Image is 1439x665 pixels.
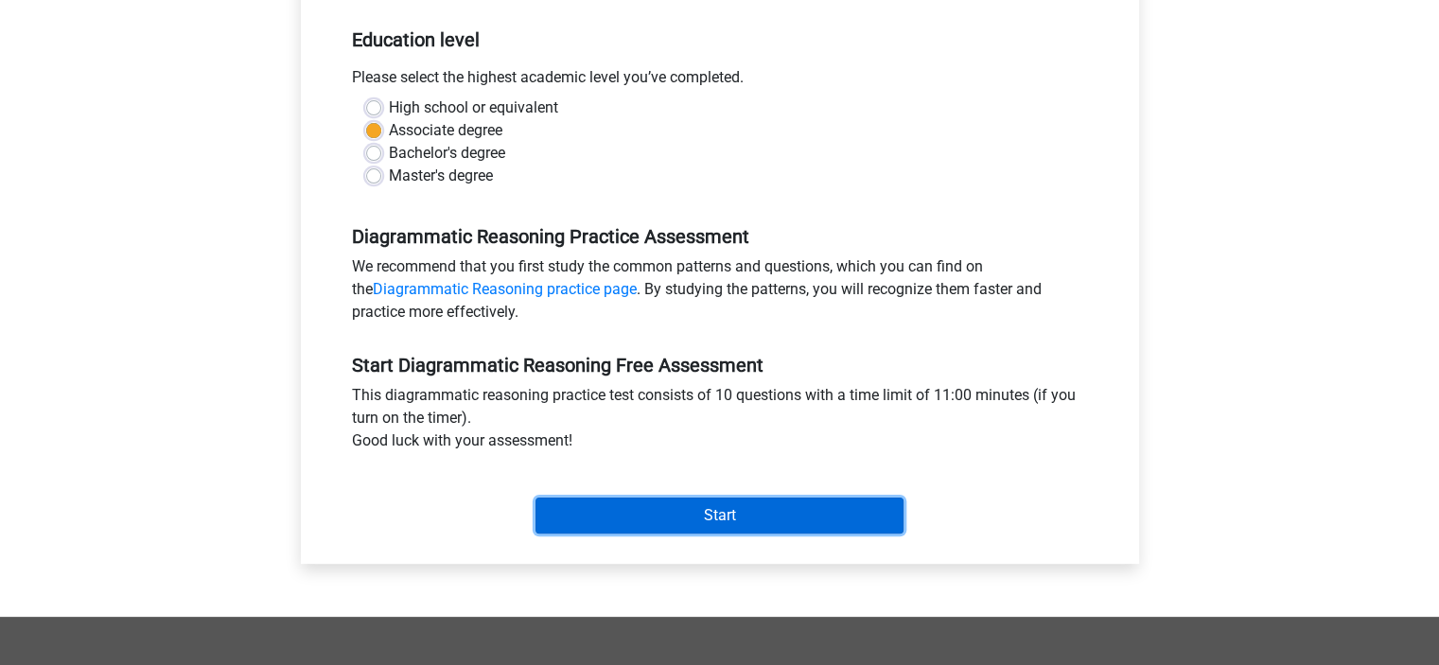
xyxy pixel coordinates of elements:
label: Bachelor's degree [389,142,505,165]
h5: Start Diagrammatic Reasoning Free Assessment [352,354,1088,376]
div: We recommend that you first study the common patterns and questions, which you can find on the . ... [338,255,1102,331]
div: Please select the highest academic level you’ve completed. [338,66,1102,96]
label: High school or equivalent [389,96,558,119]
div: This diagrammatic reasoning practice test consists of 10 questions with a time limit of 11:00 min... [338,384,1102,460]
a: Diagrammatic Reasoning practice page [373,280,637,298]
h5: Education level [352,21,1088,59]
input: Start [535,498,904,534]
label: Master's degree [389,165,493,187]
h5: Diagrammatic Reasoning Practice Assessment [352,225,1088,248]
label: Associate degree [389,119,502,142]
